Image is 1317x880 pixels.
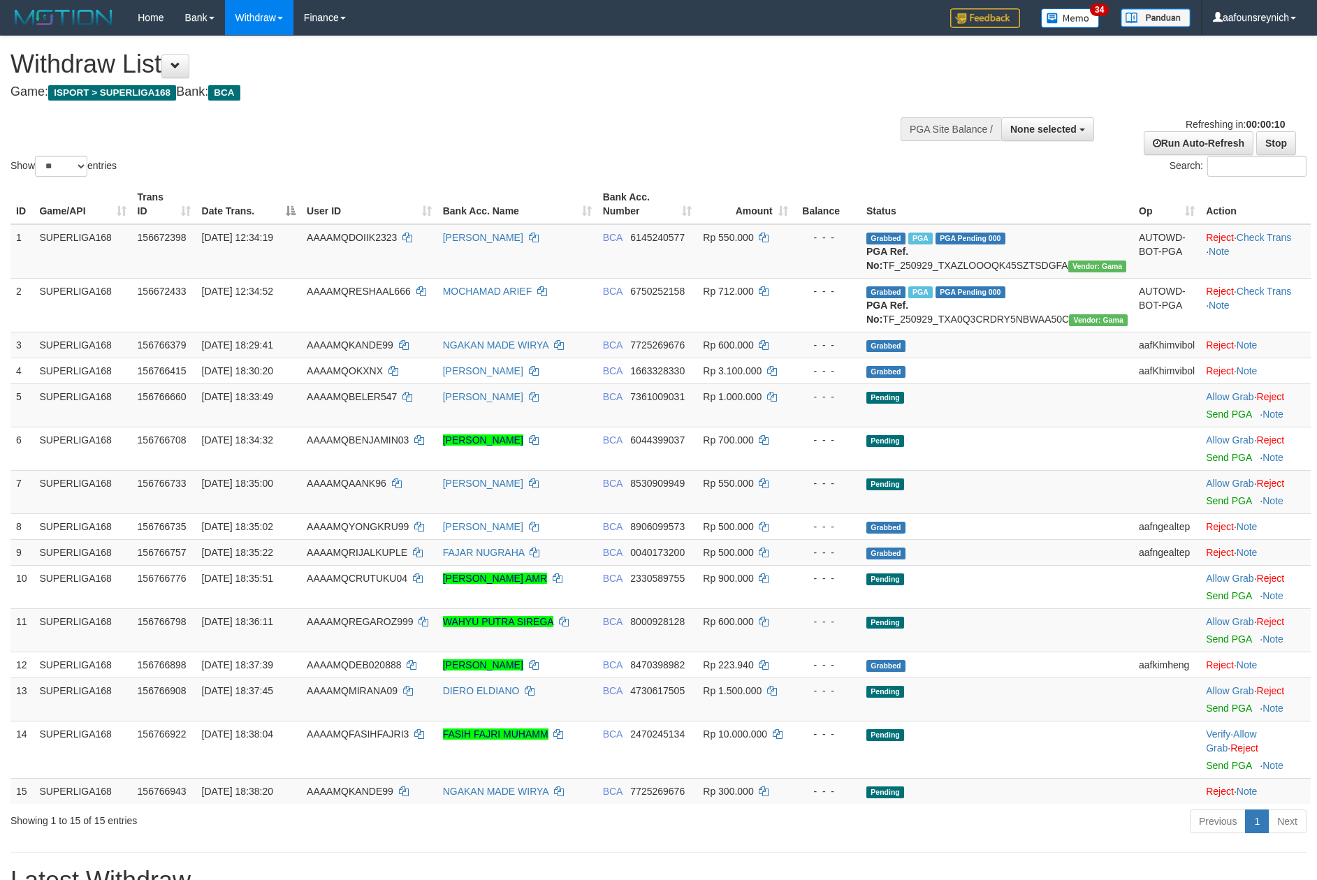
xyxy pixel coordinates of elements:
a: Allow Grab [1206,434,1253,446]
a: Note [1263,409,1283,420]
span: Rp 300.000 [703,786,753,797]
span: Copy 8470398982 to clipboard [630,659,685,670]
span: Rp 900.000 [703,573,753,584]
td: TF_250929_TXAZLOOOQK45SZTSDGFA [861,224,1133,279]
td: 8 [10,513,34,539]
span: None selected [1010,124,1077,135]
a: MOCHAMAD ARIEF [443,286,532,297]
span: Rp 712.000 [703,286,753,297]
span: AAAAMQDOIIK2323 [307,232,397,243]
span: AAAAMQRESHAAL666 [307,286,411,297]
a: Run Auto-Refresh [1144,131,1253,155]
span: 156766660 [138,391,187,402]
span: Grabbed [866,233,905,244]
span: 156766757 [138,547,187,558]
td: aafngealtep [1133,539,1200,565]
span: Copy 2470245134 to clipboard [630,728,685,740]
span: PGA Pending [936,286,1005,298]
th: Bank Acc. Number: activate to sort column ascending [597,184,698,224]
span: Pending [866,435,904,447]
a: [PERSON_NAME] AMR [443,573,547,584]
td: · [1200,513,1311,539]
span: Vendor URL: https://trx31.1velocity.biz [1069,314,1128,326]
td: 5 [10,383,34,427]
a: Reject [1206,786,1234,797]
span: 156766798 [138,616,187,627]
span: · [1206,391,1256,402]
span: BCA [603,685,623,696]
a: DIERO ELDIANO [443,685,520,696]
a: FASIH FAJRI MUHAMM [443,728,548,740]
td: 6 [10,427,34,470]
span: Pending [866,478,904,490]
td: · [1200,565,1311,608]
span: BCA [603,232,623,243]
span: [DATE] 12:34:19 [202,232,273,243]
td: SUPERLIGA168 [34,677,131,721]
b: PGA Ref. No: [866,246,908,271]
span: [DATE] 18:37:39 [202,659,273,670]
div: - - - [799,684,855,698]
td: 14 [10,721,34,778]
a: Send PGA [1206,409,1251,420]
img: panduan.png [1121,8,1191,27]
td: 15 [10,778,34,804]
a: NGAKAN MADE WIRYA [443,786,548,797]
a: Previous [1190,809,1246,833]
span: [DATE] 18:37:45 [202,685,273,696]
span: Copy 7725269676 to clipboard [630,339,685,351]
td: SUPERLIGA168 [34,778,131,804]
label: Search: [1170,156,1307,177]
img: MOTION_logo.png [10,7,117,28]
span: Rp 500.000 [703,521,753,532]
a: [PERSON_NAME] [443,478,523,489]
td: · [1200,358,1311,383]
span: AAAAMQKANDE99 [307,339,393,351]
a: WAHYU PUTRA SIREGA [443,616,553,627]
a: [PERSON_NAME] [443,232,523,243]
a: Note [1237,365,1258,376]
div: - - - [799,727,855,741]
span: BCA [603,434,623,446]
th: Bank Acc. Name: activate to sort column ascending [437,184,597,224]
span: · [1206,434,1256,446]
span: AAAAMQYONGKRU99 [307,521,409,532]
span: Rp 500.000 [703,547,753,558]
td: 3 [10,332,34,358]
td: · [1200,383,1311,427]
th: ID [10,184,34,224]
th: User ID: activate to sort column ascending [301,184,437,224]
span: Rp 223.940 [703,659,753,670]
td: 7 [10,470,34,513]
a: Reject [1206,232,1234,243]
td: · [1200,778,1311,804]
input: Search: [1207,156,1307,177]
span: BCA [208,85,240,101]
td: · [1200,652,1311,677]
select: Showentries [35,156,87,177]
a: Send PGA [1206,495,1251,506]
span: 156766379 [138,339,187,351]
span: AAAAMQOKXNX [307,365,383,376]
a: Reject [1230,742,1258,754]
td: 9 [10,539,34,565]
a: [PERSON_NAME] [443,365,523,376]
a: Reject [1206,365,1234,376]
span: · [1206,728,1256,754]
img: Button%20Memo.svg [1041,8,1100,28]
span: · [1206,573,1256,584]
td: SUPERLIGA168 [34,721,131,778]
span: Copy 2330589755 to clipboard [630,573,685,584]
span: BCA [603,478,623,489]
span: 156672398 [138,232,187,243]
span: AAAAMQRIJALKUPLE [307,547,407,558]
span: PGA Pending [936,233,1005,244]
span: Rp 600.000 [703,339,753,351]
th: Op: activate to sort column ascending [1133,184,1200,224]
span: Copy 6145240577 to clipboard [630,232,685,243]
div: - - - [799,433,855,447]
td: · [1200,608,1311,652]
span: BCA [603,339,623,351]
td: SUPERLIGA168 [34,539,131,565]
span: Pending [866,573,904,585]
